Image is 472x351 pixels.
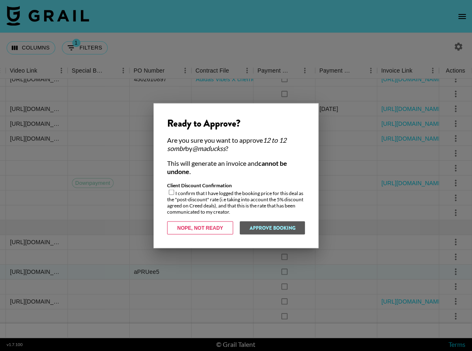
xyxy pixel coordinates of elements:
[167,136,286,152] em: 12 to 12 sombr
[167,182,232,188] strong: Client Discount Confirmation
[167,159,305,175] div: This will generate an invoice and .
[167,159,287,175] strong: cannot be undone
[167,221,233,234] button: Nope, Not Ready
[167,182,305,214] div: I confirm that I have logged the booking price for this deal as the "post-discount" rate (i.e tak...
[240,221,305,234] button: Approve Booking
[192,144,226,152] em: @ maduckss
[167,117,305,129] div: Ready to Approve?
[167,136,305,152] div: Are you sure you want to approve by ?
